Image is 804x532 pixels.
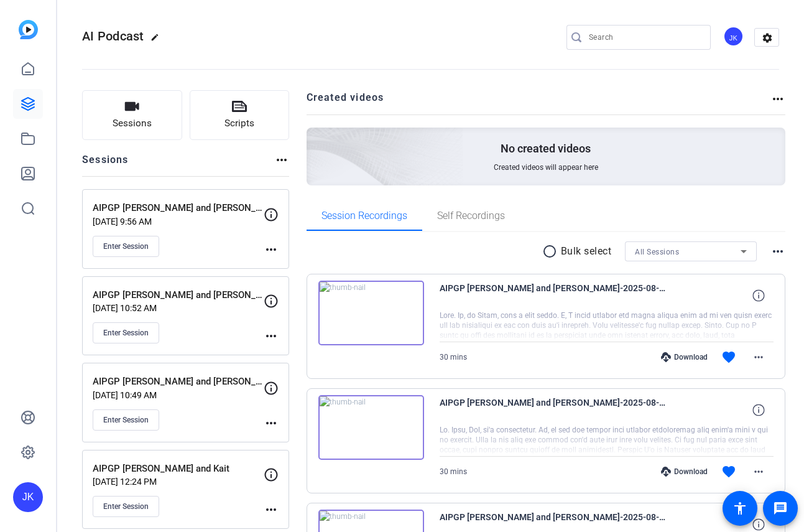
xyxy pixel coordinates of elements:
[770,91,785,106] mat-icon: more_horiz
[264,329,279,343] mat-icon: more_horiz
[589,30,701,45] input: Search
[93,375,264,389] p: AIPGP [PERSON_NAME] and [PERSON_NAME]
[103,415,149,425] span: Enter Session
[501,141,591,156] p: No created videos
[770,244,785,259] mat-icon: more_horiz
[635,248,679,256] span: All Sessions
[93,477,264,487] p: [DATE] 12:24 PM
[93,496,159,517] button: Enter Session
[167,4,464,274] img: Creted videos background
[440,353,467,362] span: 30 mins
[93,390,264,400] p: [DATE] 10:49 AM
[82,152,129,176] h2: Sessions
[655,467,714,477] div: Download
[93,236,159,257] button: Enter Session
[318,281,424,345] img: thumb-nail
[93,303,264,313] p: [DATE] 10:52 AM
[93,462,264,476] p: AIPGP [PERSON_NAME] and Kait
[93,201,264,215] p: AIPGP [PERSON_NAME] and [PERSON_NAME]
[561,244,612,259] p: Bulk select
[542,244,561,259] mat-icon: radio_button_unchecked
[82,29,144,44] span: AI Podcast
[103,328,149,338] span: Enter Session
[723,26,745,48] ngx-avatar: Jon Knobelock
[307,90,771,114] h2: Created videos
[13,482,43,512] div: JK
[321,211,407,221] span: Session Recordings
[721,350,736,365] mat-icon: favorite
[103,241,149,251] span: Enter Session
[93,322,159,343] button: Enter Session
[751,464,766,479] mat-icon: more_horiz
[773,501,788,516] mat-icon: message
[440,467,467,476] span: 30 mins
[721,464,736,479] mat-icon: favorite
[264,242,279,257] mat-icon: more_horiz
[494,162,598,172] span: Created videos will appear here
[437,211,505,221] span: Self Recordings
[150,33,165,48] mat-icon: edit
[82,90,182,140] button: Sessions
[440,281,670,310] span: AIPGP [PERSON_NAME] and [PERSON_NAME]-2025-08-18-15-17-54-045-1
[93,288,264,302] p: AIPGP [PERSON_NAME] and [PERSON_NAME]
[732,501,747,516] mat-icon: accessibility
[274,152,289,167] mat-icon: more_horiz
[723,26,744,47] div: JK
[93,409,159,431] button: Enter Session
[224,116,254,131] span: Scripts
[113,116,152,131] span: Sessions
[751,350,766,365] mat-icon: more_horiz
[755,29,780,47] mat-icon: settings
[264,416,279,431] mat-icon: more_horiz
[318,395,424,460] img: thumb-nail
[440,395,670,425] span: AIPGP [PERSON_NAME] and [PERSON_NAME]-2025-08-18-15-17-54-045-0
[93,217,264,226] p: [DATE] 9:56 AM
[19,20,38,39] img: blue-gradient.svg
[264,502,279,517] mat-icon: more_horiz
[103,502,149,511] span: Enter Session
[190,90,290,140] button: Scripts
[655,352,714,362] div: Download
